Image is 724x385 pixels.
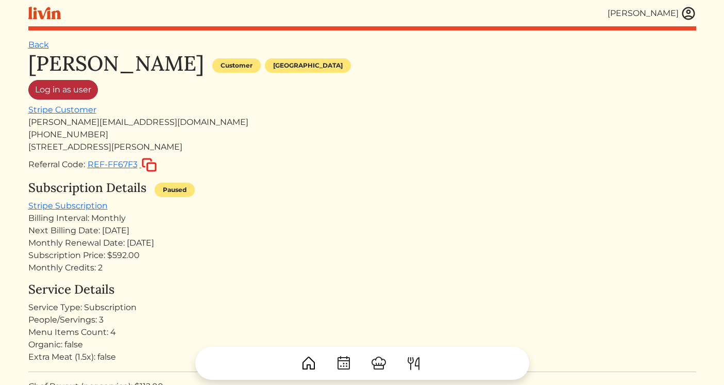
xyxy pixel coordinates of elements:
[406,355,422,372] img: ForkKnife-55491504ffdb50bab0c1e09e7649658475375261d09fd45db06cec23bce548bf.svg
[155,183,195,197] div: Paused
[212,58,261,73] div: Customer
[28,282,696,297] h4: Service Details
[28,129,696,141] div: [PHONE_NUMBER]
[28,262,696,274] div: Monthly Credits: 2
[28,51,204,76] h1: [PERSON_NAME]
[142,158,157,172] img: copy-c88c4d5ff2289bbd861d3078f624592c1430c12286b036973db34a3c10e19d95.svg
[371,355,387,372] img: ChefHat-a374fb509e4f37eb0702ca99f5f64f3b6956810f32a249b33092029f8484b388.svg
[28,237,696,249] div: Monthly Renewal Date: [DATE]
[335,355,352,372] img: CalendarDots-5bcf9d9080389f2a281d69619e1c85352834be518fbc73d9501aef674afc0d57.svg
[28,105,96,115] a: Stripe Customer
[28,40,49,50] a: Back
[28,159,85,169] span: Referral Code:
[28,116,696,129] div: [PERSON_NAME][EMAIL_ADDRESS][DOMAIN_NAME]
[300,355,317,372] img: House-9bf13187bcbb5817f509fe5e7408150f90897510c4275e13d0d5fca38e0b5951.svg
[265,58,351,73] div: [GEOGRAPHIC_DATA]
[28,301,696,314] div: Service Type: Subscription
[28,201,108,211] a: Stripe Subscription
[28,80,98,100] a: Log in as user
[28,314,696,326] div: People/Servings: 3
[28,141,696,153] div: [STREET_ADDRESS][PERSON_NAME]
[28,212,696,224] div: Billing Interval: Monthly
[87,157,157,172] button: REF-FF67F3
[28,249,696,262] div: Subscription Price: $592.00
[28,181,146,196] h4: Subscription Details
[88,159,138,169] span: REF-FF67F3
[28,224,696,237] div: Next Billing Date: [DATE]
[681,6,696,21] img: user_account-e6e16d2ec92f44fc35f99ef0dc9cddf60790bfa021a6ecb1c896eb5d2907b31c.svg
[28,7,61,20] img: livin-logo-a0d97d1a881af30f6274990eb6222085a2533c92bbd1e4f22c21b4f0d0e3210c.svg
[28,326,696,339] div: Menu Items Count: 4
[608,7,679,20] div: [PERSON_NAME]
